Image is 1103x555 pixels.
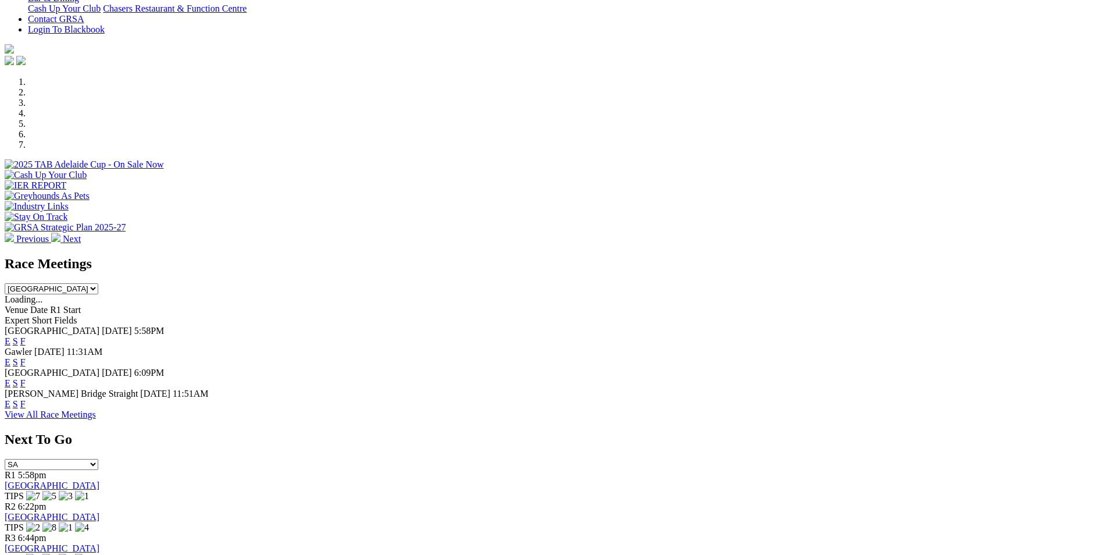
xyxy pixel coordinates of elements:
[5,347,32,357] span: Gawler
[67,347,103,357] span: 11:31AM
[5,56,14,65] img: facebook.svg
[18,533,47,543] span: 6:44pm
[5,336,10,346] a: E
[5,389,138,399] span: [PERSON_NAME] Bridge Straight
[34,347,65,357] span: [DATE]
[51,233,60,242] img: chevron-right-pager-white.svg
[28,14,84,24] a: Contact GRSA
[5,543,99,553] a: [GEOGRAPHIC_DATA]
[5,512,99,522] a: [GEOGRAPHIC_DATA]
[51,234,81,244] a: Next
[50,305,81,315] span: R1 Start
[5,533,16,543] span: R3
[20,336,26,346] a: F
[5,481,99,490] a: [GEOGRAPHIC_DATA]
[5,399,10,409] a: E
[20,378,26,388] a: F
[5,44,14,54] img: logo-grsa-white.png
[5,432,1098,447] h2: Next To Go
[5,180,66,191] img: IER REPORT
[140,389,170,399] span: [DATE]
[5,326,99,336] span: [GEOGRAPHIC_DATA]
[5,315,30,325] span: Expert
[5,410,96,419] a: View All Race Meetings
[5,305,28,315] span: Venue
[42,491,56,501] img: 5
[5,501,16,511] span: R2
[5,378,10,388] a: E
[30,305,48,315] span: Date
[5,522,24,532] span: TIPS
[16,56,26,65] img: twitter.svg
[5,357,10,367] a: E
[5,234,51,244] a: Previous
[5,222,126,233] img: GRSA Strategic Plan 2025-27
[5,212,67,222] img: Stay On Track
[28,3,1098,14] div: Bar & Dining
[5,294,42,304] span: Loading...
[59,522,73,533] img: 1
[28,24,105,34] a: Login To Blackbook
[5,256,1098,272] h2: Race Meetings
[26,491,40,501] img: 7
[26,522,40,533] img: 2
[5,491,24,501] span: TIPS
[134,368,165,378] span: 6:09PM
[18,501,47,511] span: 6:22pm
[63,234,81,244] span: Next
[20,357,26,367] a: F
[13,357,18,367] a: S
[32,315,52,325] span: Short
[16,234,49,244] span: Previous
[75,522,89,533] img: 4
[18,470,47,480] span: 5:58pm
[5,368,99,378] span: [GEOGRAPHIC_DATA]
[20,399,26,409] a: F
[5,191,90,201] img: Greyhounds As Pets
[59,491,73,501] img: 3
[5,233,14,242] img: chevron-left-pager-white.svg
[102,368,132,378] span: [DATE]
[75,491,89,501] img: 1
[134,326,165,336] span: 5:58PM
[13,378,18,388] a: S
[54,315,77,325] span: Fields
[103,3,247,13] a: Chasers Restaurant & Function Centre
[13,399,18,409] a: S
[173,389,209,399] span: 11:51AM
[5,170,87,180] img: Cash Up Your Club
[28,3,101,13] a: Cash Up Your Club
[5,159,164,170] img: 2025 TAB Adelaide Cup - On Sale Now
[13,336,18,346] a: S
[5,201,69,212] img: Industry Links
[102,326,132,336] span: [DATE]
[5,470,16,480] span: R1
[42,522,56,533] img: 8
